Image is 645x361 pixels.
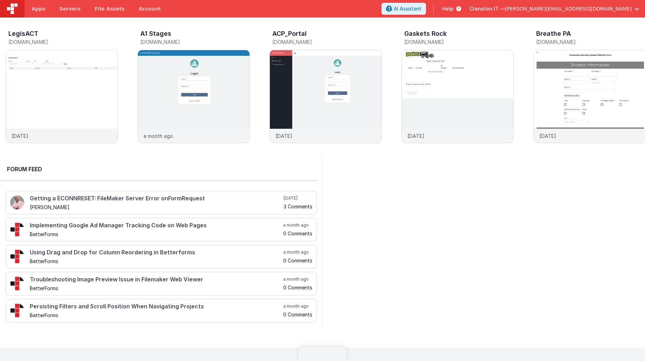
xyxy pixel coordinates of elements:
span: Apps [32,5,45,12]
img: 295_2.png [10,222,24,236]
span: [PERSON_NAME][EMAIL_ADDRESS][DOMAIN_NAME] [505,5,632,12]
h5: [DOMAIN_NAME] [140,39,250,45]
h5: a month ago [283,303,312,309]
p: [DATE] [539,132,556,140]
h5: [DOMAIN_NAME] [272,39,382,45]
a: Troubleshooting Image Preview Issue in Filemaker Web Viewer BetterForms a month ago 0 Comments [6,272,317,295]
h4: Getting a ECONNRESET: FileMaker Server Error onFormRequest [30,195,282,202]
h3: Gaskets Rock [404,30,447,37]
h5: BetterForms [30,259,282,264]
a: Using Drag and Drop for Column Reordering in Betterforms BetterForms a month ago 0 Comments [6,245,317,268]
h5: BetterForms [30,286,282,291]
h3: Breathe PA [536,30,571,37]
p: [DATE] [407,132,424,140]
a: Persisting Filters and Scroll Position When Navigating Projects BetterForms a month ago 0 Comments [6,299,317,322]
h5: [PERSON_NAME] [30,205,282,210]
h5: 0 Comments [283,312,312,317]
img: 295_2.png [10,303,24,317]
h3: A1 Stages [140,30,171,37]
h5: BetterForms [30,313,282,318]
span: Servers [59,5,80,12]
h5: [DATE] [284,195,312,201]
h5: a month ago [283,276,312,282]
h5: BetterForms [30,232,282,237]
h5: 3 Comments [284,204,312,209]
img: 295_2.png [10,249,24,263]
h3: LegisACT [8,30,38,37]
h5: [DOMAIN_NAME] [404,39,514,45]
h5: a month ago [283,222,312,228]
span: Help [442,5,453,12]
h5: 0 Comments [283,258,312,263]
h4: Using Drag and Drop for Column Reordering in Betterforms [30,249,282,256]
h5: 0 Comments [283,285,312,290]
img: 411_2.png [10,195,24,209]
button: AI Assistant [381,3,426,15]
h4: Troubleshooting Image Preview Issue in Filemaker Web Viewer [30,276,282,283]
h5: a month ago [283,249,312,255]
span: File Assets [95,5,125,12]
h4: Implementing Google Ad Manager Tracking Code on Web Pages [30,222,282,229]
h5: 0 Comments [283,231,312,236]
button: Cranston IT — [PERSON_NAME][EMAIL_ADDRESS][DOMAIN_NAME] [470,5,639,12]
p: [DATE] [275,132,292,140]
h4: Persisting Filters and Scroll Position When Navigating Projects [30,303,282,310]
a: Implementing Google Ad Manager Tracking Code on Web Pages BetterForms a month ago 0 Comments [6,218,317,241]
p: a month ago [144,132,173,140]
h5: [DOMAIN_NAME] [8,39,118,45]
span: Cranston IT — [470,5,505,12]
h2: Forum Feed [7,165,310,173]
a: Getting a ECONNRESET: FileMaker Server Error onFormRequest [PERSON_NAME] [DATE] 3 Comments [6,191,317,214]
span: AI Assistant [394,5,421,12]
h3: ACP_Portal [272,30,307,37]
img: 295_2.png [10,276,24,290]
